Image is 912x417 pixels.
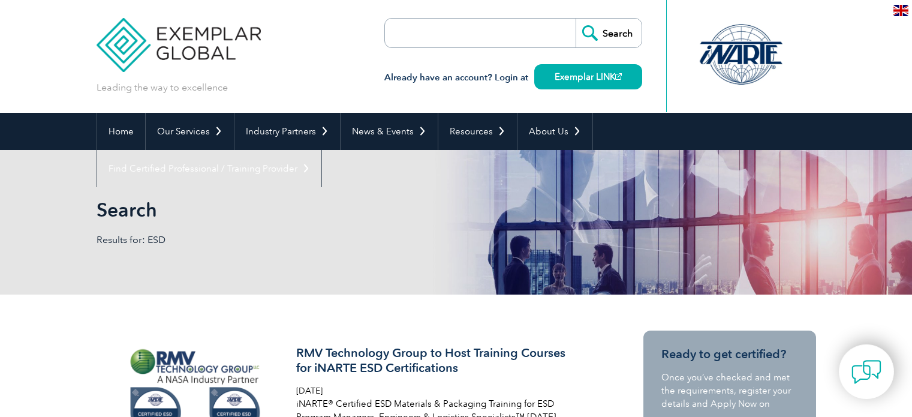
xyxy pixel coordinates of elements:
[576,19,642,47] input: Search
[341,113,438,150] a: News & Events
[97,113,145,150] a: Home
[661,371,798,410] p: Once you’ve checked and met the requirements, register your details and Apply Now on
[97,81,228,94] p: Leading the way to excellence
[615,73,622,80] img: open_square.png
[97,233,456,247] p: Results for: ESD
[97,150,321,187] a: Find Certified Professional / Training Provider
[384,70,642,85] h3: Already have an account? Login at
[97,198,557,221] h1: Search
[517,113,592,150] a: About Us
[296,346,580,376] h3: RMV Technology Group to Host Training Courses for iNARTE ESD Certifications
[438,113,517,150] a: Resources
[146,113,234,150] a: Our Services
[296,386,323,396] span: [DATE]
[234,113,340,150] a: Industry Partners
[893,5,908,16] img: en
[534,64,642,89] a: Exemplar LINK
[661,347,798,362] h3: Ready to get certified?
[851,357,881,387] img: contact-chat.png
